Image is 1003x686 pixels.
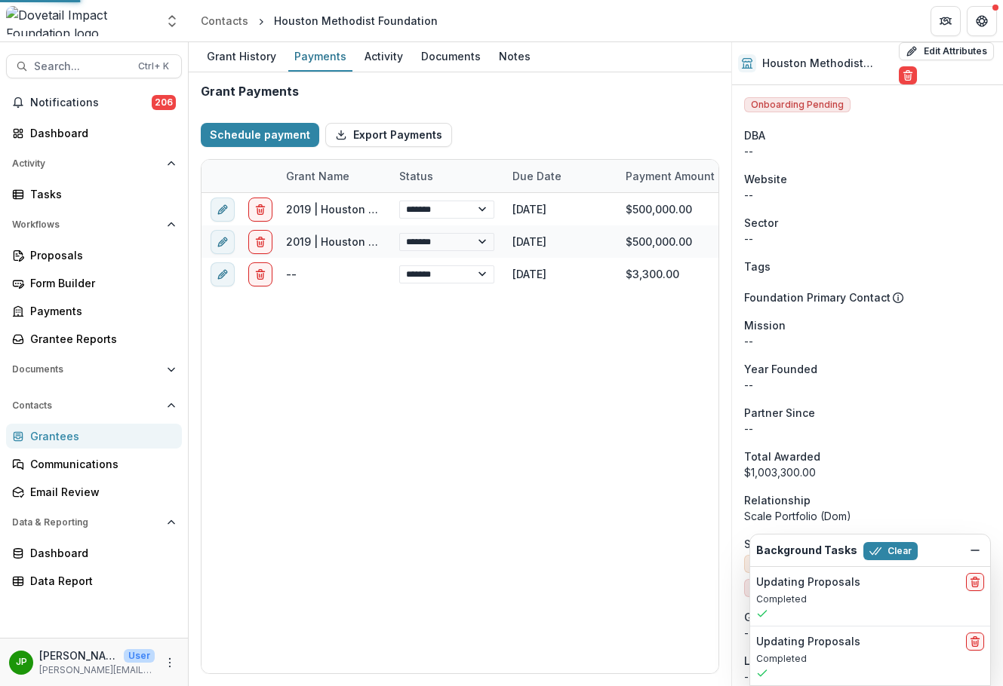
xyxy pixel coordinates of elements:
h2: Background Tasks [756,544,857,557]
p: Completed [756,652,984,666]
button: delete [966,632,984,651]
h2: Updating Proposals [756,635,860,648]
h2: Updating Proposals [756,576,860,589]
button: Clear [863,542,918,560]
button: delete [966,573,984,591]
p: Completed [756,593,984,606]
button: Dismiss [966,541,984,559]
